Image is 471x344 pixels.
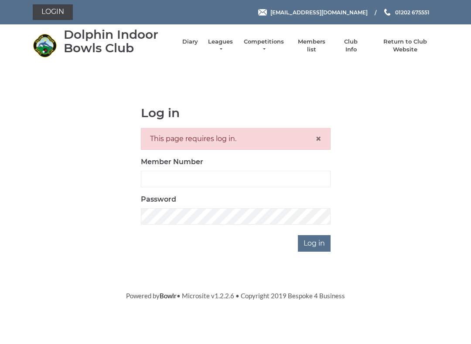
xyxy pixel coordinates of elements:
a: Bowlr [160,292,177,300]
img: Email [258,9,267,16]
label: Password [141,194,176,205]
a: Return to Club Website [372,38,438,54]
span: × [315,132,321,145]
a: Competitions [243,38,285,54]
a: Members list [293,38,329,54]
a: Phone us 01202 675551 [383,8,430,17]
span: [EMAIL_ADDRESS][DOMAIN_NAME] [270,9,368,15]
img: Dolphin Indoor Bowls Club [33,34,57,57]
a: Email [EMAIL_ADDRESS][DOMAIN_NAME] [258,8,368,17]
img: Phone us [384,9,390,16]
span: 01202 675551 [395,9,430,15]
a: Login [33,4,73,20]
a: Leagues [207,38,234,54]
a: Diary [182,38,198,46]
a: Club Info [338,38,364,54]
div: Dolphin Indoor Bowls Club [64,28,174,55]
label: Member Number [141,157,203,167]
span: Powered by • Microsite v1.2.2.6 • Copyright 2019 Bespoke 4 Business [126,292,345,300]
div: This page requires log in. [141,128,331,150]
h1: Log in [141,106,331,120]
input: Log in [298,235,331,252]
button: Close [315,134,321,144]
